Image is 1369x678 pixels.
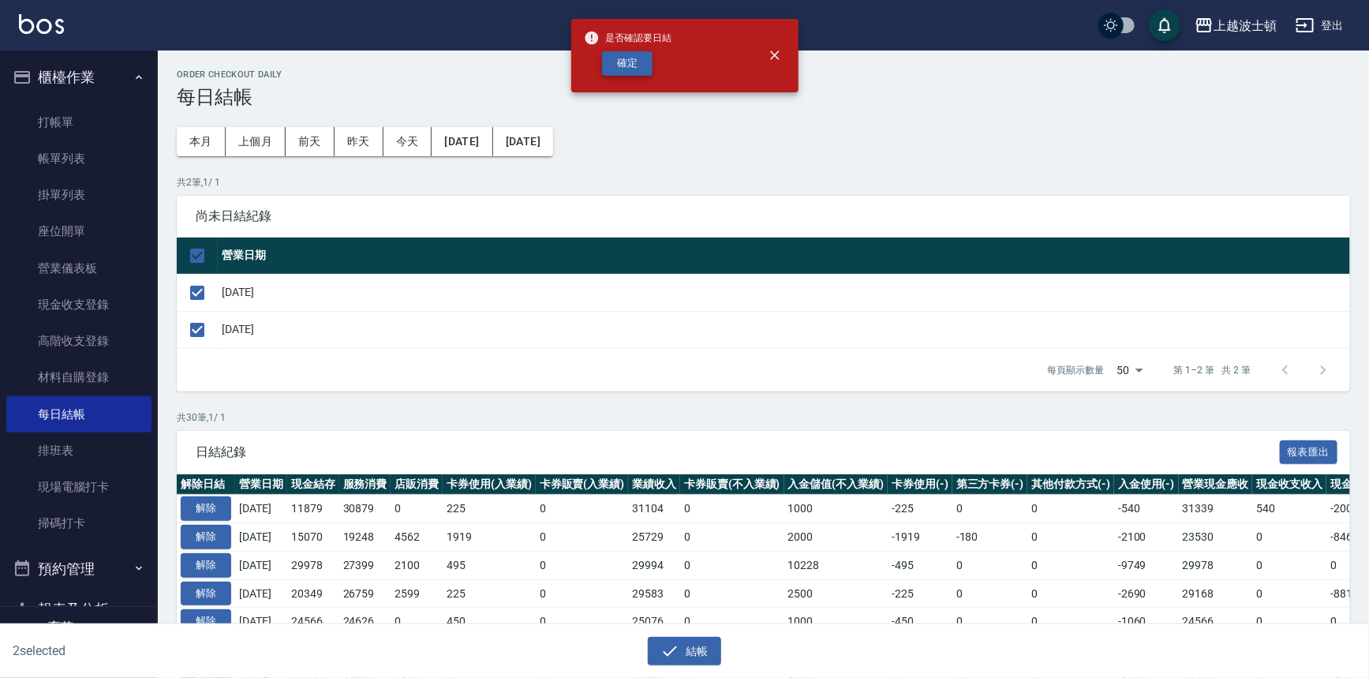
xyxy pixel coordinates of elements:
td: -1919 [888,523,952,552]
td: 0 [391,608,443,636]
h5: 育芳[PERSON_NAME] [48,620,129,651]
td: 2100 [391,551,443,579]
a: 排班表 [6,433,151,469]
td: -1060 [1114,608,1179,636]
td: [DATE] [235,523,287,552]
button: 本月 [177,127,226,156]
th: 服務消費 [339,474,391,495]
td: -225 [888,579,952,608]
th: 營業日期 [235,474,287,495]
td: 0 [952,608,1028,636]
td: 0 [1252,523,1326,552]
td: 1919 [443,523,536,552]
button: 解除 [181,525,231,549]
p: 共 2 筆, 1 / 1 [177,175,1350,189]
a: 現金收支登錄 [6,287,151,323]
th: 其他付款方式(-) [1027,474,1114,495]
td: 0 [536,551,629,579]
a: 座位開單 [6,213,151,249]
td: 0 [1252,551,1326,579]
th: 卡券販賣(入業績) [536,474,629,495]
td: 1000 [784,608,888,636]
td: 29978 [287,551,339,579]
td: 15070 [287,523,339,552]
a: 掃碼打卡 [6,505,151,541]
th: 卡券使用(入業績) [443,474,536,495]
td: 30879 [339,495,391,523]
td: 225 [443,579,536,608]
td: -495 [888,551,952,579]
button: 前天 [286,127,335,156]
td: [DATE] [218,274,1350,311]
td: 0 [536,523,629,552]
td: 2500 [784,579,888,608]
td: 26759 [339,579,391,608]
button: 今天 [383,127,432,156]
td: 23530 [1179,523,1253,552]
h6: 2 selected [13,641,339,661]
td: 29583 [628,579,680,608]
button: [DATE] [493,127,553,156]
img: Logo [19,14,64,34]
td: -9749 [1114,551,1179,579]
td: 24566 [1179,608,1253,636]
a: 高階收支登錄 [6,323,151,359]
td: 25729 [628,523,680,552]
span: 尚未日結紀錄 [196,208,1331,224]
div: 上越波士頓 [1214,16,1277,36]
a: 材料自購登錄 [6,359,151,395]
td: -2100 [1114,523,1179,552]
th: 營業現金應收 [1179,474,1253,495]
th: 現金收支收入 [1252,474,1326,495]
td: 0 [391,495,443,523]
td: [DATE] [218,311,1350,348]
p: 每頁顯示數量 [1048,363,1105,377]
td: 24626 [339,608,391,636]
button: 報表及分析 [6,589,151,630]
td: 0 [952,551,1028,579]
th: 解除日結 [177,474,235,495]
th: 入金儲值(不入業績) [784,474,888,495]
td: 0 [1027,495,1114,523]
td: 0 [1027,551,1114,579]
a: 打帳單 [6,104,151,140]
td: -540 [1114,495,1179,523]
td: 29994 [628,551,680,579]
td: 1000 [784,495,888,523]
td: 0 [1252,608,1326,636]
td: 20349 [287,579,339,608]
span: 日結紀錄 [196,444,1280,460]
td: 0 [680,608,784,636]
a: 每日結帳 [6,396,151,433]
td: 29978 [1179,551,1253,579]
th: 卡券使用(-) [888,474,952,495]
td: 0 [680,523,784,552]
button: 上越波士頓 [1188,9,1283,42]
td: [DATE] [235,608,287,636]
td: 0 [536,608,629,636]
td: -450 [888,608,952,636]
th: 業績收入 [628,474,680,495]
p: 共 30 筆, 1 / 1 [177,410,1350,425]
button: 確定 [602,51,653,76]
button: 預約管理 [6,549,151,590]
td: [DATE] [235,495,287,523]
td: 0 [536,579,629,608]
td: 0 [952,495,1028,523]
td: [DATE] [235,551,287,579]
td: 495 [443,551,536,579]
a: 掛單列表 [6,177,151,213]
a: 帳單列表 [6,140,151,177]
td: 2000 [784,523,888,552]
a: 報表匯出 [1280,444,1338,459]
button: 解除 [181,553,231,578]
td: 10228 [784,551,888,579]
td: 0 [1252,579,1326,608]
button: 登出 [1289,11,1350,40]
button: 結帳 [648,637,721,666]
button: 解除 [181,496,231,521]
td: 0 [952,579,1028,608]
td: -180 [952,523,1028,552]
td: 0 [680,495,784,523]
button: 報表匯出 [1280,440,1338,465]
